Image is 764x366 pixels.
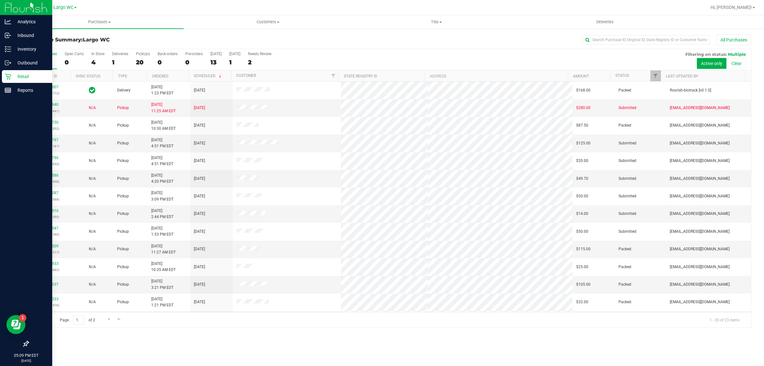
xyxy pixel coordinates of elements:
span: [DATE] [194,282,205,288]
a: Go to the last page [115,315,124,324]
a: 12019309 [41,244,59,248]
span: Submitted [619,105,636,111]
span: [DATE] 11:27 AM EDT [151,243,176,255]
button: N/A [89,140,96,146]
span: [EMAIL_ADDRESS][DOMAIN_NAME] [670,176,730,182]
span: Pickup [117,211,129,217]
span: [DATE] [194,176,205,182]
span: [DATE] 3:09 PM EDT [151,190,173,202]
a: Ordered [152,74,168,78]
div: 13 [210,59,222,66]
span: Delivery [117,87,131,93]
inline-svg: Inventory [5,46,11,52]
span: Submitted [619,176,636,182]
a: 12007940 [41,102,59,107]
inline-svg: Reports [5,87,11,93]
button: N/A [89,122,96,128]
a: 12018730 [41,120,59,125]
span: [DATE] [194,140,205,146]
span: Not Applicable [89,141,96,145]
a: 12021797 [41,138,59,142]
span: [DATE] [194,158,205,164]
a: Customer [236,73,256,78]
span: Packed [619,264,631,270]
span: [EMAIL_ADDRESS][DOMAIN_NAME] [670,158,730,164]
span: [DATE] 1:21 PM EDT [151,296,173,308]
span: $32.00 [576,299,588,305]
div: 0 [65,59,84,66]
span: $115.00 [576,246,591,252]
div: Pre-orders [185,52,203,56]
span: flourish-biotrack [v0.1.0] [670,87,711,93]
div: 1 [229,59,240,66]
a: 12021087 [41,191,59,195]
p: 05:09 PM EDT [3,353,49,358]
span: Pickup [117,299,129,305]
button: N/A [89,264,96,270]
span: Pickup [117,229,129,235]
span: $87.50 [576,122,588,128]
p: Reports [11,86,49,94]
a: 12009007 [41,85,59,89]
span: [DATE] [194,87,205,93]
span: Page of 2 [54,315,100,325]
a: 12020037 [41,282,59,287]
a: State Registry ID [344,74,377,78]
span: [EMAIL_ADDRESS][DOMAIN_NAME] [670,264,730,270]
span: Largo WC [83,37,110,43]
span: [EMAIL_ADDRESS][DOMAIN_NAME] [670,299,730,305]
div: 1 [112,59,128,66]
span: [EMAIL_ADDRESS][DOMAIN_NAME] [670,211,730,217]
button: N/A [89,246,96,252]
a: 12015333 [41,297,59,301]
span: Pickup [117,246,129,252]
span: In Sync [89,86,95,95]
span: Pickup [117,158,129,164]
span: Submitted [619,211,636,217]
span: [DATE] [194,122,205,128]
span: Submitted [619,140,636,146]
span: [DATE] [194,229,205,235]
div: 2 [248,59,272,66]
span: $25.00 [576,264,588,270]
inline-svg: Analytics [5,18,11,25]
a: 12021586 [41,173,59,178]
span: $168.00 [576,87,591,93]
span: [DATE] 11:25 AM EDT [151,102,176,114]
span: $50.00 [576,229,588,235]
a: Amount [573,74,589,78]
span: [DATE] 1:53 PM EDT [151,225,173,238]
span: Packed [619,282,631,288]
span: Packed [619,246,631,252]
span: [EMAIL_ADDRESS][DOMAIN_NAME] [670,122,730,128]
span: $14.00 [576,211,588,217]
input: 1 [73,315,84,325]
span: Deliveries [588,19,622,25]
span: Filtering on status: [685,52,727,57]
a: Purchases [15,15,184,29]
span: [DATE] 10:30 AM EDT [151,120,176,132]
span: [EMAIL_ADDRESS][DOMAIN_NAME] [670,140,730,146]
span: $50.00 [576,193,588,199]
span: Not Applicable [89,282,96,287]
span: Customers [184,19,352,25]
span: Packed [619,87,631,93]
a: Customers [184,15,352,29]
span: Pickup [117,193,129,199]
a: Go to the next page [104,315,114,324]
div: 4 [91,59,104,66]
span: Not Applicable [89,123,96,128]
span: Hi, [PERSON_NAME]! [711,5,752,10]
span: [EMAIL_ADDRESS][DOMAIN_NAME] [670,193,730,199]
p: Analytics [11,18,49,26]
span: Pickup [117,122,129,128]
span: $280.00 [576,105,591,111]
p: Retail [11,73,49,80]
span: [DATE] [194,211,205,217]
span: [DATE] 1:23 PM EDT [151,84,173,96]
div: [DATE] [229,52,240,56]
div: 0 [185,59,203,66]
span: Not Applicable [89,194,96,198]
button: All Purchases [716,34,751,45]
span: $105.00 [576,282,591,288]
